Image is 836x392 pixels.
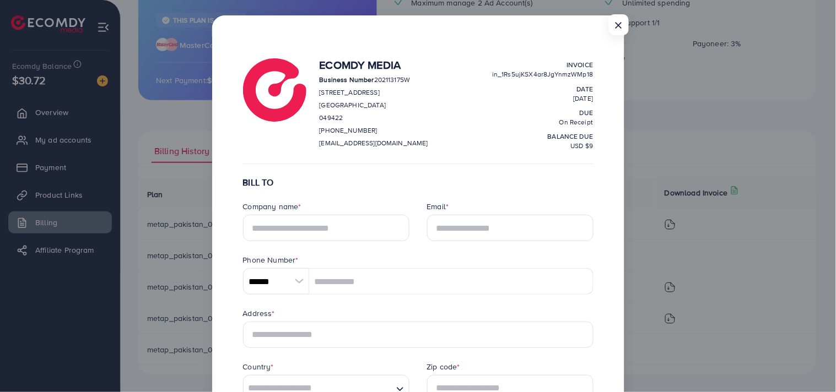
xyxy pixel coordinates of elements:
p: [GEOGRAPHIC_DATA] [320,99,428,112]
strong: Business Number [320,75,374,84]
span: [DATE] [574,94,594,103]
span: On Receipt [559,117,594,127]
span: in_1Rs5ujKSX4ar8JgYnmzWMp18 [492,69,593,79]
p: 049422 [320,111,428,124]
label: Zip code [427,361,460,372]
p: [EMAIL_ADDRESS][DOMAIN_NAME] [320,137,428,150]
p: [STREET_ADDRESS] [320,86,428,99]
label: Company name [243,201,301,212]
p: Invoice [492,58,593,72]
span: USD $9 [571,141,594,150]
label: Country [243,361,274,372]
iframe: Chat [789,342,828,384]
p: [PHONE_NUMBER] [320,124,428,137]
label: Email [427,201,449,212]
p: Date [492,83,593,96]
h6: BILL TO [243,177,594,188]
label: Address [243,308,275,319]
label: Phone Number [243,254,299,265]
h4: Ecomdy Media [320,58,428,72]
p: Due [492,106,593,119]
p: balance due [492,130,593,143]
button: Close [609,14,629,35]
img: logo [243,58,306,122]
p: 202113175W [320,73,428,86]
